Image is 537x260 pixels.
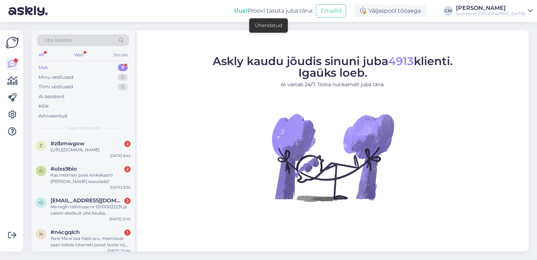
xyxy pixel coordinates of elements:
div: [DATE] 8:30 [110,185,131,190]
div: 2 [124,166,131,172]
span: Askly kaudu jõudis sinuni juba klienti. Igaüks loeb. [213,54,453,80]
div: Arhiveeritud [39,113,67,120]
div: Kas interneti poes kinkekaarti [PERSON_NAME] kasutada? [51,172,131,185]
span: o [39,168,43,173]
span: #zlbmwgow [51,140,85,147]
div: 0 [118,83,128,90]
div: AI Assistent [39,93,65,100]
div: 2 [124,141,131,147]
div: Proovi tasuta juba täna: [234,7,313,15]
div: Väljaspool tööaega [354,5,426,17]
span: z [40,143,42,148]
div: [DATE] 20:44 [107,248,131,253]
div: 1 [124,229,131,236]
div: [PERSON_NAME] [456,5,525,11]
div: 2 [124,198,131,204]
span: #n4cgqlch [51,229,80,235]
div: Ühendatud [255,22,282,29]
div: Uus [39,64,48,71]
div: Tiimi vestlused [39,83,73,90]
span: #olxs9bio [51,166,77,172]
div: Ma tegin tellimuse nr 12000022231 ja valisin ekslikult ühe kauba kättetoimetamise Pärnu poodi (AD... [51,204,131,216]
div: [DATE] 21:41 [110,216,131,222]
span: Uued vestlused [67,125,100,131]
div: 0 [118,74,128,81]
img: Askly Logo [6,36,19,49]
a: [PERSON_NAME]Sportland [GEOGRAPHIC_DATA] [456,5,533,17]
div: Web [73,50,85,59]
div: Sportland [GEOGRAPHIC_DATA] [456,11,525,17]
span: Otsi kliente [44,37,72,44]
div: Socials [112,50,129,59]
img: No Chat active [270,94,396,221]
div: Minu vestlused [39,74,73,81]
span: o [39,200,43,205]
button: Emailid [316,4,346,18]
div: 6 [118,64,128,71]
b: Uus! [234,7,247,14]
div: Tere! Ma ei saa hästi aru, mismoodi saan tellida interneti poest toote nii, et [PERSON_NAME] 3s o... [51,235,131,248]
div: All [37,50,45,59]
div: CM [443,6,453,16]
div: Kõik [39,103,49,110]
p: AI vastab 24/7. Tööta nutikamalt juba täna. [213,81,453,88]
span: n [39,232,43,237]
span: okummero@gmail.com [51,197,124,204]
span: 4913 [388,54,414,68]
div: [URL][DOMAIN_NAME] [51,147,131,153]
div: [DATE] 8:42 [110,153,131,158]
